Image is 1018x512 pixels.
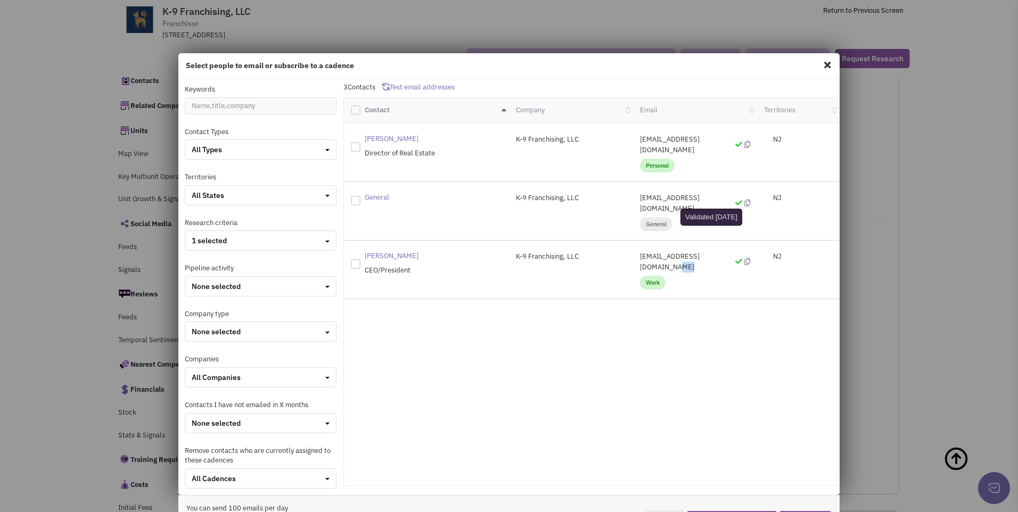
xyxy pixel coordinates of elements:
a: Company [516,105,545,114]
p: info@k9resorts.com [640,193,750,214]
p: Contacts [343,82,840,93]
button: None selected [185,413,336,433]
label: Contact Types [185,127,228,137]
span: None selected [192,418,241,428]
div: K-9 Franchising, LLC [509,134,633,145]
label: Remove contacts who are currently assigned to these cadences [185,446,336,466]
label: Pipeline activity [185,263,234,274]
a: Email [640,105,658,114]
input: Name,title,company [185,97,336,114]
button: All States [185,185,336,205]
span: All Cadences [192,474,236,483]
div: NJ [757,193,840,203]
span: 3 [343,82,348,92]
div: NJ [757,134,840,145]
div: NJ [757,251,840,262]
span: general [640,217,672,231]
button: All Types [185,140,336,159]
label: Keywords [185,85,215,95]
span: Test email addresses [390,82,455,92]
span: All Companies [192,373,241,382]
label: Research criteria [185,218,237,228]
spn: [PERSON_NAME] [365,251,418,260]
span: None selected [192,282,241,291]
div: K-9 Franchising, LLC [509,251,633,262]
label: Territories [185,172,216,183]
button: None selected [185,321,336,342]
span: All Types [192,145,222,154]
span: 1 selected [192,236,227,245]
button: 1 selected [185,230,336,251]
spn: General [365,193,389,202]
div: K-9 Franchising, LLC [509,193,633,203]
button: None selected [185,276,336,296]
p: carlislestyle@yahoo.com [640,134,750,155]
label: Company type [185,309,229,319]
span: Work [640,276,666,290]
label: Contacts I have not emailed in X months [185,400,308,410]
div: Validated [DATE] [680,209,742,226]
a: Territories [764,105,795,114]
span: CEO/President [365,266,411,275]
span: None selected [192,327,241,336]
a: Contact [365,105,390,115]
span: Director of Real Estate [365,148,435,158]
span: All States [192,191,224,200]
span: Personal [640,159,675,172]
button: All Cadences [185,468,336,489]
button: All Companies [185,367,336,387]
spn: [PERSON_NAME] [365,134,418,143]
h4: Select people to email or subscribe to a cadence [186,61,833,70]
p: jasonparker@k9resorts.com [640,251,750,272]
label: Companies [185,354,219,365]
